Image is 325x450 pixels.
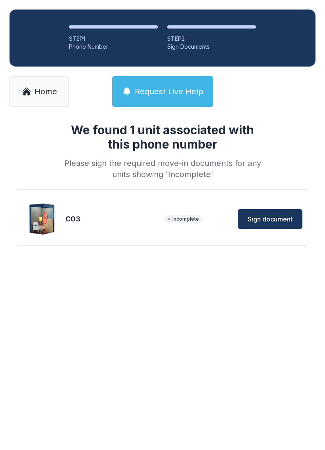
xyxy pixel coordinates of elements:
div: C03 [65,214,161,225]
span: Home [34,86,57,97]
div: Please sign the required move-in documents for any units showing 'Incomplete' [61,158,264,180]
span: Incomplete [164,215,203,223]
span: Sign document [248,214,292,224]
div: STEP 1 [69,35,158,43]
div: Sign Documents [167,43,256,51]
span: Request Live Help [135,86,203,97]
h1: We found 1 unit associated with this phone number [61,123,264,151]
div: STEP 2 [167,35,256,43]
div: Phone Number [69,43,158,51]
